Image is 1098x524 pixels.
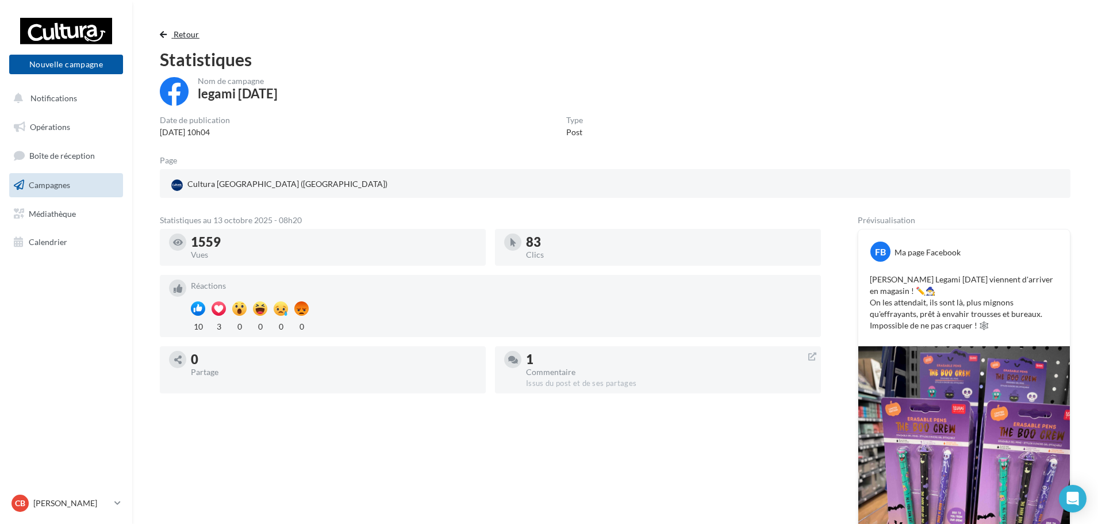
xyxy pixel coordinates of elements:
[33,498,110,509] p: [PERSON_NAME]
[191,319,205,332] div: 10
[253,319,267,332] div: 0
[232,319,247,332] div: 0
[160,127,230,138] div: [DATE] 10h04
[191,251,477,259] div: Vues
[15,498,25,509] span: CB
[870,242,890,262] div: FB
[160,28,204,41] button: Retour
[526,353,812,366] div: 1
[30,93,77,103] span: Notifications
[294,319,309,332] div: 0
[7,115,125,139] a: Opérations
[7,173,125,197] a: Campagnes
[160,156,186,165] div: Page
[526,368,812,376] div: Commentaire
[9,492,123,514] a: CB [PERSON_NAME]
[29,208,76,218] span: Médiathèque
[894,247,961,258] div: Ma page Facebook
[191,368,477,376] div: Partage
[526,378,812,389] div: Issus du post et de ses partages
[191,236,477,248] div: 1559
[566,127,583,138] div: Post
[30,122,70,132] span: Opérations
[169,176,466,193] a: Cultura [GEOGRAPHIC_DATA] ([GEOGRAPHIC_DATA])
[174,29,199,39] span: Retour
[7,86,121,110] button: Notifications
[191,353,477,366] div: 0
[1059,485,1087,512] div: Open Intercom Messenger
[7,230,125,254] a: Calendrier
[274,319,288,332] div: 0
[160,216,821,224] div: Statistiques au 13 octobre 2025 - 08h20
[191,282,812,290] div: Réactions
[29,180,70,190] span: Campagnes
[212,319,226,332] div: 3
[7,143,125,168] a: Boîte de réception
[858,216,1070,224] div: Prévisualisation
[7,202,125,226] a: Médiathèque
[29,151,95,160] span: Boîte de réception
[29,237,67,247] span: Calendrier
[160,116,230,124] div: Date de publication
[566,116,583,124] div: Type
[526,236,812,248] div: 83
[160,51,1070,68] div: Statistiques
[198,87,278,100] div: legami [DATE]
[870,274,1058,331] p: [PERSON_NAME] Legami [DATE] viennent d'arriver en magasin ! ✏️🧙‍♂️ On les attendait, ils sont là,...
[526,251,812,259] div: Clics
[198,77,278,85] div: Nom de campagne
[9,55,123,74] button: Nouvelle campagne
[169,176,390,193] div: Cultura [GEOGRAPHIC_DATA] ([GEOGRAPHIC_DATA])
